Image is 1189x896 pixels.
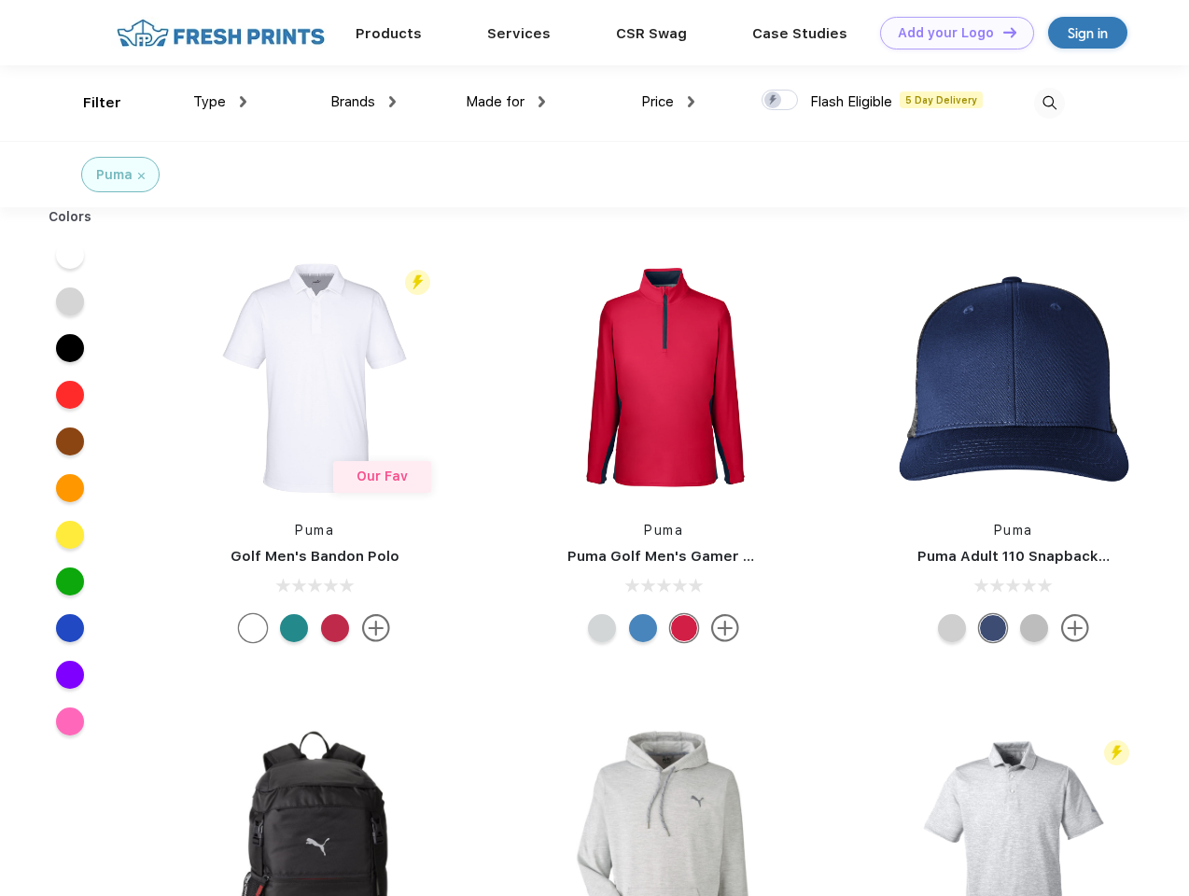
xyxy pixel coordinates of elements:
div: Colors [35,207,106,227]
img: DT [1003,27,1016,37]
div: Bright White [239,614,267,642]
span: Type [193,93,226,110]
a: Services [487,25,551,42]
div: Add your Logo [898,25,994,41]
a: Sign in [1048,17,1127,49]
img: flash_active_toggle.svg [405,270,430,295]
div: Bright Cobalt [629,614,657,642]
span: 5 Day Delivery [900,91,983,108]
img: flash_active_toggle.svg [1104,740,1129,765]
div: Ski Patrol [670,614,698,642]
div: Quarry with Brt Whit [1020,614,1048,642]
img: dropdown.png [389,96,396,107]
img: func=resize&h=266 [889,254,1138,502]
a: Puma [295,523,334,538]
span: Price [641,93,674,110]
img: dropdown.png [539,96,545,107]
div: Puma [96,165,133,185]
img: dropdown.png [688,96,694,107]
div: Green Lagoon [280,614,308,642]
a: Golf Men's Bandon Polo [231,548,399,565]
a: Puma Golf Men's Gamer Golf Quarter-Zip [567,548,862,565]
img: more.svg [1061,614,1089,642]
span: Brands [330,93,375,110]
div: Quarry Brt Whit [938,614,966,642]
a: Puma [994,523,1033,538]
span: Our Fav [357,469,408,483]
div: Sign in [1068,22,1108,44]
div: Ski Patrol [321,614,349,642]
a: Products [356,25,422,42]
img: fo%20logo%202.webp [111,17,330,49]
div: Peacoat Qut Shd [979,614,1007,642]
a: Puma [644,523,683,538]
img: more.svg [711,614,739,642]
img: desktop_search.svg [1034,88,1065,119]
img: func=resize&h=266 [190,254,439,502]
div: Filter [83,92,121,114]
div: High Rise [588,614,616,642]
span: Made for [466,93,525,110]
img: func=resize&h=266 [539,254,788,502]
a: CSR Swag [616,25,687,42]
span: Flash Eligible [810,93,892,110]
img: dropdown.png [240,96,246,107]
img: filter_cancel.svg [138,173,145,179]
img: more.svg [362,614,390,642]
